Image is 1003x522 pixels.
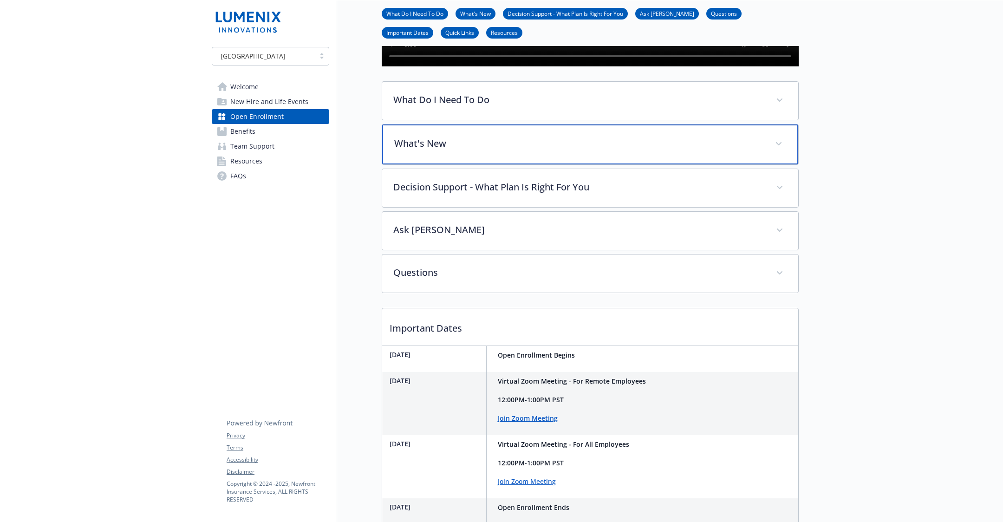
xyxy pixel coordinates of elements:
[498,414,558,423] a: Join Zoom Meeting
[390,376,482,385] p: [DATE]
[230,169,246,183] span: FAQs
[230,139,274,154] span: Team Support
[486,28,522,37] a: Resources
[217,51,310,61] span: [GEOGRAPHIC_DATA]
[635,9,699,18] a: Ask [PERSON_NAME]
[382,169,798,207] div: Decision Support - What Plan Is Right For You
[382,28,433,37] a: Important Dates
[498,503,569,512] strong: Open Enrollment Ends
[382,308,798,343] p: Important Dates
[382,254,798,293] div: Questions
[393,266,765,280] p: Questions
[212,124,329,139] a: Benefits
[212,79,329,94] a: Welcome
[706,9,742,18] a: Questions
[498,377,646,385] strong: Virtual Zoom Meeting - For Remote Employees
[382,82,798,120] div: What Do I Need To Do
[390,502,482,512] p: [DATE]
[498,395,564,404] strong: 12:00PM-1:00PM PST
[456,9,495,18] a: What's New
[393,93,765,107] p: What Do I Need To Do
[230,94,308,109] span: New Hire and Life Events
[382,212,798,250] div: Ask [PERSON_NAME]
[230,79,259,94] span: Welcome
[498,477,556,486] a: Join Zoom Meeting
[390,350,482,359] p: [DATE]
[394,137,764,150] p: What's New
[382,9,448,18] a: What Do I Need To Do
[227,480,329,503] p: Copyright © 2024 - 2025 , Newfront Insurance Services, ALL RIGHTS RESERVED
[212,154,329,169] a: Resources
[498,440,629,449] strong: Virtual Zoom Meeting - For All Employees
[230,124,255,139] span: Benefits
[498,458,564,467] strong: 12:00PM-1:00PM PST
[221,51,286,61] span: [GEOGRAPHIC_DATA]
[503,9,628,18] a: Decision Support - What Plan Is Right For You
[212,139,329,154] a: Team Support
[498,351,575,359] strong: Open Enrollment Begins
[212,169,329,183] a: FAQs
[393,223,765,237] p: Ask [PERSON_NAME]
[230,154,262,169] span: Resources
[230,109,284,124] span: Open Enrollment
[227,468,329,476] a: Disclaimer
[212,109,329,124] a: Open Enrollment
[227,444,329,452] a: Terms
[227,456,329,464] a: Accessibility
[441,28,479,37] a: Quick Links
[390,439,482,449] p: [DATE]
[212,94,329,109] a: New Hire and Life Events
[393,180,765,194] p: Decision Support - What Plan Is Right For You
[227,431,329,440] a: Privacy
[382,124,798,164] div: What's New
